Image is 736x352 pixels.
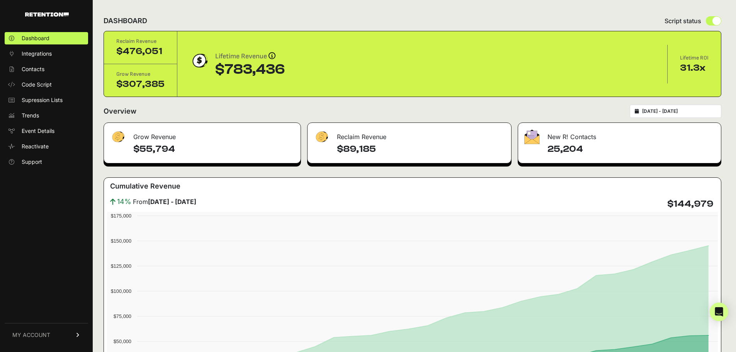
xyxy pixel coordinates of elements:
a: Supression Lists [5,94,88,106]
a: Trends [5,109,88,122]
span: Contacts [22,65,44,73]
h4: $55,794 [133,143,294,155]
span: Support [22,158,42,166]
text: $150,000 [111,238,131,244]
span: MY ACCOUNT [12,331,50,339]
h4: $89,185 [337,143,505,155]
div: Reclaim Revenue [116,37,165,45]
img: fa-dollar-13500eef13a19c4ab2b9ed9ad552e47b0d9fc28b02b83b90ba0e00f96d6372e9.png [314,129,329,145]
div: Grow Revenue [104,123,301,146]
div: Grow Revenue [116,70,165,78]
text: $50,000 [114,338,131,344]
span: Trends [22,112,39,119]
text: $125,000 [111,263,131,269]
div: Reclaim Revenue [308,123,511,146]
h4: 25,204 [547,143,715,155]
text: $75,000 [114,313,131,319]
div: Open Intercom Messenger [710,303,728,321]
a: Integrations [5,48,88,60]
span: Event Details [22,127,54,135]
div: $476,051 [116,45,165,58]
div: $307,385 [116,78,165,90]
a: Code Script [5,78,88,91]
text: $100,000 [111,288,131,294]
span: Supression Lists [22,96,63,104]
div: $783,436 [215,62,285,77]
h2: DASHBOARD [104,15,147,26]
h3: Cumulative Revenue [110,181,180,192]
h2: Overview [104,106,136,117]
div: 31.3x [680,62,709,74]
img: Retention.com [25,12,69,17]
span: Script status [665,16,701,26]
a: Event Details [5,125,88,137]
strong: [DATE] - [DATE] [148,198,196,206]
img: fa-dollar-13500eef13a19c4ab2b9ed9ad552e47b0d9fc28b02b83b90ba0e00f96d6372e9.png [110,129,126,145]
div: New R! Contacts [518,123,721,146]
div: Lifetime ROI [680,54,709,62]
span: From [133,197,196,206]
a: Support [5,156,88,168]
div: Lifetime Revenue [215,51,285,62]
span: Dashboard [22,34,49,42]
span: Code Script [22,81,52,88]
a: Dashboard [5,32,88,44]
span: 14% [117,196,131,207]
text: $175,000 [111,213,131,219]
a: MY ACCOUNT [5,323,88,347]
a: Reactivate [5,140,88,153]
a: Contacts [5,63,88,75]
img: fa-envelope-19ae18322b30453b285274b1b8af3d052b27d846a4fbe8435d1a52b978f639a2.png [524,129,540,144]
span: Reactivate [22,143,49,150]
span: Integrations [22,50,52,58]
img: dollar-coin-05c43ed7efb7bc0c12610022525b4bbbb207c7efeef5aecc26f025e68dcafac9.png [190,51,209,70]
h4: $144,979 [667,198,713,210]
